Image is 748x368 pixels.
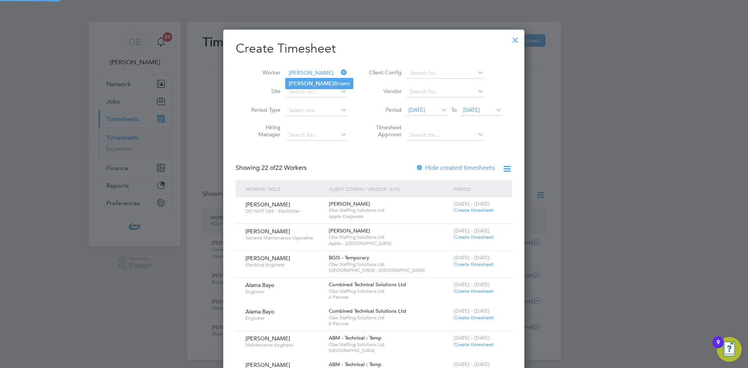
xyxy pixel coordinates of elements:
[245,235,323,241] span: General Maintenance Operative
[452,180,504,198] div: Period
[236,40,512,57] h2: Create Timesheet
[245,201,290,208] span: [PERSON_NAME]
[245,106,280,113] label: Period Type
[454,201,490,207] span: [DATE] - [DATE]
[329,347,450,354] span: [GEOGRAPHIC_DATA]
[245,315,323,321] span: Engineer
[329,227,370,234] span: [PERSON_NAME]
[454,234,494,240] span: Create timesheet
[407,68,484,79] input: Search for...
[454,207,494,213] span: Create timesheet
[286,105,347,116] input: Select one
[329,207,450,213] span: Cbw Staffing Solutions Ltd
[454,308,490,314] span: [DATE] - [DATE]
[245,88,280,95] label: Site
[243,180,327,198] div: Worker / Role
[454,361,490,368] span: [DATE] - [DATE]
[367,124,402,138] label: Timesheet Approver
[329,240,450,247] span: Apple - [GEOGRAPHIC_DATA]
[245,208,323,214] span: DO NOT USE - Electrician
[245,69,280,76] label: Worker
[329,261,450,268] span: Cbw Staffing Solutions Ltd
[236,164,308,172] div: Showing
[408,106,425,113] span: [DATE]
[286,130,347,141] input: Search for...
[286,86,347,97] input: Search for...
[245,255,290,262] span: [PERSON_NAME]
[329,281,406,288] span: Combined Technical Solutions Ltd
[329,342,450,348] span: Cbw Staffing Solutions Ltd
[245,124,280,138] label: Hiring Manager
[329,234,450,240] span: Cbw Staffing Solutions Ltd
[329,335,381,341] span: ABM - Technical : Temp
[454,227,490,234] span: [DATE] - [DATE]
[245,282,274,289] span: Alama Bayo
[407,86,484,97] input: Search for...
[245,342,323,348] span: Maintenance Engineer
[416,164,495,172] label: Hide created timesheets
[327,180,452,198] div: Client Config / Vendor / Site
[289,80,334,87] b: [PERSON_NAME]
[245,228,290,235] span: [PERSON_NAME]
[454,288,494,294] span: Create timesheet
[261,164,275,172] span: 22 of
[329,213,450,220] span: Apple Corporate
[286,68,347,79] input: Search for...
[407,130,484,141] input: Search for...
[261,164,307,172] span: 22 Workers
[454,261,494,268] span: Create timesheet
[454,314,494,321] span: Create timesheet
[329,201,370,207] span: [PERSON_NAME]
[329,267,450,273] span: [GEOGRAPHIC_DATA] - [GEOGRAPHIC_DATA]
[329,294,450,300] span: 6 Pancras
[245,289,323,295] span: Engineer
[329,361,381,368] span: ABM - Technical : Temp
[329,254,369,261] span: BGIS - Temporary
[329,288,450,294] span: Cbw Staffing Solutions Ltd
[367,88,402,95] label: Vendor
[367,69,402,76] label: Client Config
[245,262,323,268] span: Electrical Engineer
[454,281,490,288] span: [DATE] - [DATE]
[329,308,406,314] span: Combined Technical Solutions Ltd
[245,335,290,342] span: [PERSON_NAME]
[454,341,494,348] span: Create timesheet
[454,335,490,341] span: [DATE] - [DATE]
[716,342,720,352] div: 9
[329,320,450,327] span: 6 Pancras
[286,78,353,89] li: Brown
[367,106,402,113] label: Period
[454,254,490,261] span: [DATE] - [DATE]
[245,308,274,315] span: Alama Bayo
[329,315,450,321] span: Cbw Staffing Solutions Ltd
[449,105,459,115] span: To
[717,337,742,362] button: Open Resource Center, 9 new notifications
[463,106,480,113] span: [DATE]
